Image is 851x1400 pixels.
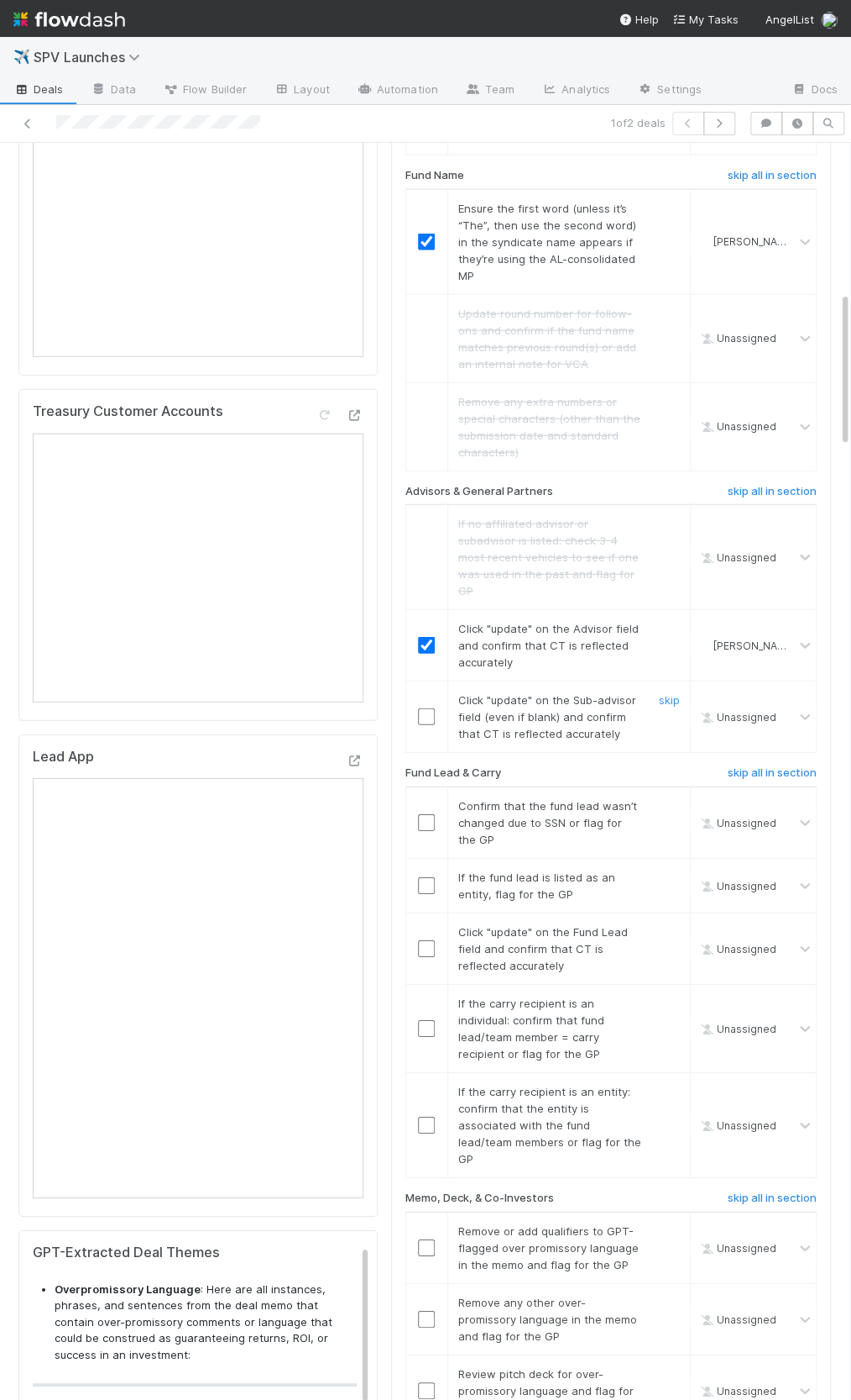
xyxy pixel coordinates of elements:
span: Unassigned [697,1119,776,1132]
span: Ensure the first word (unless it’s “The”, then use the second word) in the syndicate name appears... [458,202,636,282]
span: Deals [13,81,64,97]
a: skip all in section [728,169,817,189]
span: Unassigned [697,1384,776,1397]
span: Flow Builder [163,81,247,97]
span: My Tasks [672,13,739,26]
span: Remove any extra numbers or special characters (other than the submission date and standard chara... [458,395,640,459]
a: Layout [260,77,343,104]
h6: Advisors & General Partners [405,485,553,498]
span: [PERSON_NAME] [713,639,796,652]
a: Data [77,77,149,104]
span: Unassigned [697,333,776,345]
span: Remove any other over-promissory language in the memo and flag for the GP [458,1296,637,1343]
a: skip all in section [728,766,817,787]
h6: Fund Lead & Carry [405,766,501,780]
img: avatar_04f2f553-352a-453f-b9fb-c6074dc60769.png [697,639,711,652]
span: SPV Launches [34,49,149,66]
a: Team [452,77,528,104]
span: 1 of 2 deals [611,114,666,131]
span: Click "update" on the Advisor field and confirm that CT is reflected accurately [458,622,639,669]
span: AngelList [765,13,814,26]
span: Click "update" on the Sub-advisor field (even if blank) and confirm that CT is reflected accurately [458,693,636,740]
span: Unassigned [697,421,776,434]
h6: skip all in section [728,485,817,498]
span: Click "update" on the Fund Lead field and confirm that CT is reflected accurately [458,925,628,972]
h6: skip all in section [728,169,817,182]
h6: Memo, Deck, & Co-Investors [405,1192,554,1205]
span: Confirm that the fund lead wasn’t changed due to SSN or flag for the GP [458,799,637,846]
h5: GPT-Extracted Deal Themes [33,1245,357,1261]
strong: Overpromissory Language [55,1282,201,1296]
a: Automation [343,77,452,104]
span: Unassigned [697,1023,776,1035]
span: If no affiliated advisor or subadvisor is listed: check 3-4 most recent vehicles to see if one wa... [458,517,639,597]
h6: skip all in section [728,766,817,780]
span: Update round number for follow-ons and confirm if the fund name matches previous round(s) or add ... [458,307,636,371]
li: : Here are all instances, phrases, and sentences from the deal memo that contain over-promissory ... [55,1282,357,1364]
span: Unassigned [697,1313,776,1325]
img: avatar_04f2f553-352a-453f-b9fb-c6074dc60769.png [697,235,711,249]
a: My Tasks [672,11,739,28]
a: skip [659,693,680,707]
h5: Treasury Customer Accounts [33,403,223,420]
a: Settings [624,77,715,104]
span: Unassigned [697,551,776,564]
a: Analytics [528,77,624,104]
a: Docs [778,77,851,104]
span: Remove or add qualifiers to GPT-flagged over promissory language in the memo and flag for the GP [458,1224,639,1271]
span: [PERSON_NAME] [713,236,796,249]
img: logo-inverted-e16ddd16eac7371096b0.svg [13,5,125,34]
span: If the carry recipient is an entity: confirm that the entity is associated with the fund lead/tea... [458,1085,641,1166]
a: skip all in section [728,485,817,505]
a: Flow Builder [149,77,260,104]
img: avatar_04f2f553-352a-453f-b9fb-c6074dc60769.png [821,12,838,29]
span: Unassigned [697,880,776,892]
span: If the fund lead is listed as an entity, flag for the GP [458,871,615,901]
div: Help [619,11,659,28]
span: Unassigned [697,817,776,829]
h6: Fund Name [405,169,464,182]
h5: Lead App [33,749,94,766]
h6: skip all in section [728,1192,817,1205]
span: Unassigned [697,943,776,955]
a: skip all in section [728,1192,817,1212]
span: ✈️ [13,50,30,64]
span: Unassigned [697,711,776,724]
span: Unassigned [697,1241,776,1254]
span: If the carry recipient is an individual: confirm that fund lead/team member = carry recipient or ... [458,997,604,1061]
